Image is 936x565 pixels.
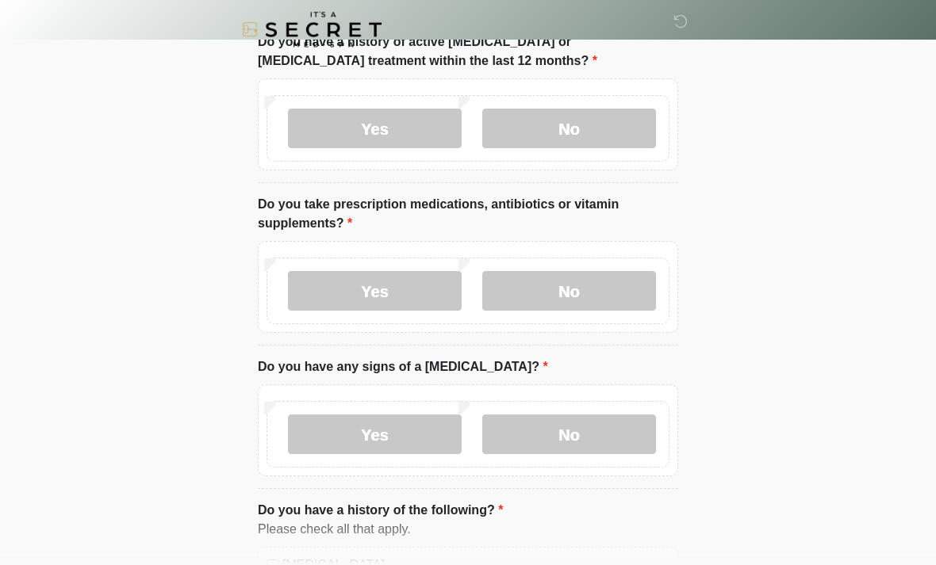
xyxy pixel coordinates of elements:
label: No [482,109,656,149]
label: Do you have any signs of a [MEDICAL_DATA]? [258,358,548,377]
img: It's A Secret Med Spa Logo [242,12,382,48]
label: Yes [288,272,462,311]
label: Do you have a history of the following? [258,502,503,521]
label: Yes [288,109,462,149]
label: No [482,272,656,311]
div: Please check all that apply. [258,521,678,540]
label: Yes [288,415,462,455]
label: No [482,415,656,455]
label: Do you take prescription medications, antibiotics or vitamin supplements? [258,196,678,234]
